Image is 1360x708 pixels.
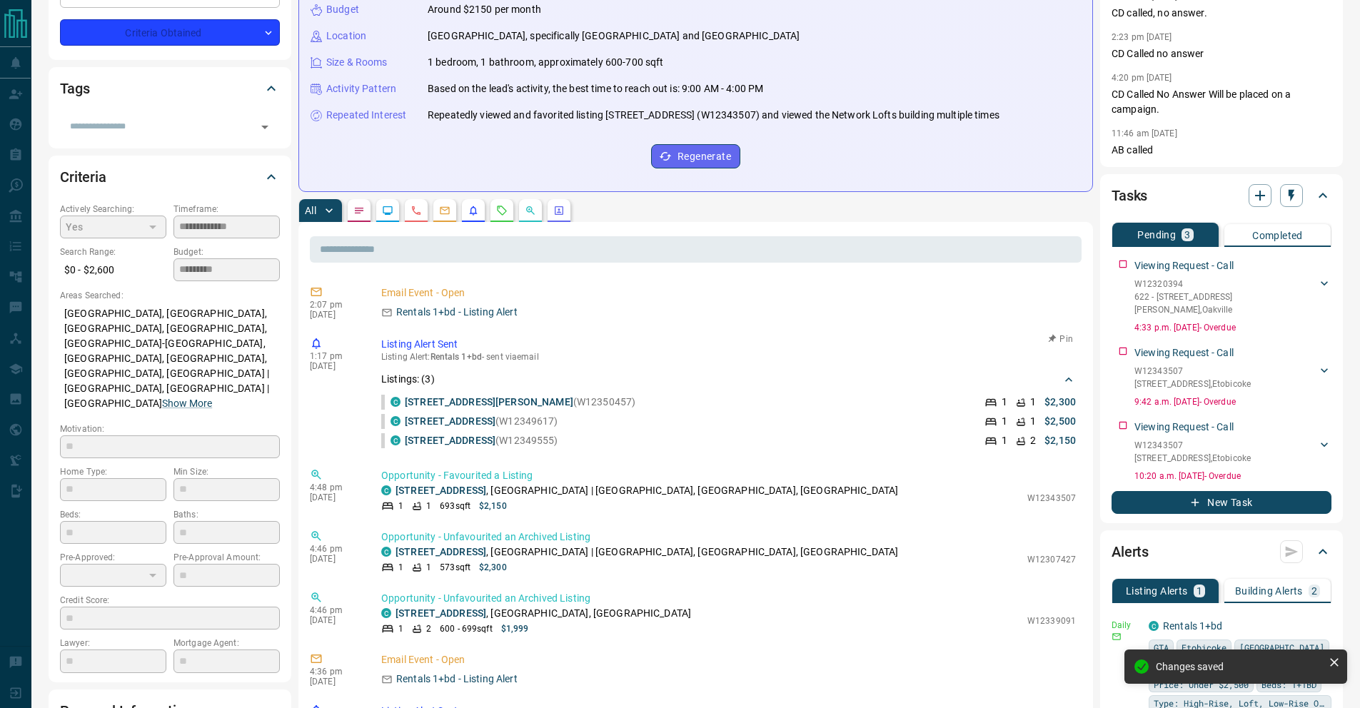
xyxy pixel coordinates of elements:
p: Areas Searched: [60,289,280,302]
p: Pending [1137,230,1176,240]
p: 2 [1030,433,1036,448]
p: 573 sqft [440,561,470,574]
div: condos.ca [391,435,401,445]
p: Mortgage Agent: [173,637,280,649]
p: [DATE] [310,492,360,502]
p: Motivation: [60,423,280,435]
p: [STREET_ADDRESS] , Etobicoke [1134,378,1251,390]
p: Repeated Interest [326,108,406,123]
p: Opportunity - Unfavourited an Archived Listing [381,530,1076,545]
div: condos.ca [381,485,391,495]
a: [STREET_ADDRESS] [405,415,495,427]
p: [DATE] [310,310,360,320]
p: Activity Pattern [326,81,396,96]
div: Tasks [1112,178,1331,213]
div: Tags [60,71,280,106]
p: 1 [398,500,403,512]
p: 622 - [STREET_ADDRESS][PERSON_NAME] , Oakville [1134,290,1317,316]
p: [DATE] [310,361,360,371]
p: Listing Alert : - sent via email [381,352,1076,362]
p: Opportunity - Unfavourited an Archived Listing [381,591,1076,606]
p: Listing Alerts [1126,586,1188,596]
p: , [GEOGRAPHIC_DATA] | [GEOGRAPHIC_DATA], [GEOGRAPHIC_DATA], [GEOGRAPHIC_DATA] [396,483,898,498]
svg: Lead Browsing Activity [382,205,393,216]
p: 1 [1002,395,1007,410]
p: 1 [1002,433,1007,448]
p: Budget: [173,246,280,258]
p: 2 [426,622,431,635]
p: 4:48 pm [310,482,360,492]
svg: Agent Actions [553,205,565,216]
svg: Calls [410,205,422,216]
p: 693 sqft [440,500,470,512]
p: 1 [1030,395,1036,410]
p: CD Called No Answer Will be placed on a campaign. [1112,87,1331,117]
p: Budget [326,2,359,17]
div: Listings: (3) [381,366,1076,393]
svg: Notes [353,205,365,216]
p: Home Type: [60,465,166,478]
p: [GEOGRAPHIC_DATA], specifically [GEOGRAPHIC_DATA] and [GEOGRAPHIC_DATA] [428,29,800,44]
p: Viewing Request - Call [1134,345,1234,360]
p: [DATE] [310,677,360,687]
button: New Task [1112,491,1331,514]
p: $2,500 [1044,414,1076,429]
p: 9:42 a.m. [DATE] - Overdue [1134,395,1331,408]
button: Open [255,117,275,137]
button: Regenerate [651,144,740,168]
div: W12320394622 - [STREET_ADDRESS][PERSON_NAME],Oakville [1134,275,1331,319]
p: , [GEOGRAPHIC_DATA], [GEOGRAPHIC_DATA] [396,606,691,621]
p: Search Range: [60,246,166,258]
p: [STREET_ADDRESS] , Etobicoke [1134,452,1251,465]
div: Criteria [60,160,280,194]
p: 1 [426,561,431,574]
p: Around $2150 per month [428,2,541,17]
a: [STREET_ADDRESS] [405,435,495,446]
div: condos.ca [381,608,391,618]
p: Baths: [173,508,280,521]
div: condos.ca [391,416,401,426]
p: Pre-Approval Amount: [173,551,280,564]
p: W12343507 [1134,439,1251,452]
p: Repeatedly viewed and favorited listing [STREET_ADDRESS] (W12343507) and viewed the Network Lofts... [428,108,999,123]
p: $2,150 [1044,433,1076,448]
p: Beds: [60,508,166,521]
p: 2 [1311,586,1317,596]
p: All [305,206,316,216]
span: GTA [1154,640,1169,654]
p: AB called [1112,143,1331,158]
p: 4:33 p.m. [DATE] - Overdue [1134,321,1331,334]
p: Listings: ( 3 ) [381,372,435,387]
p: 10:20 a.m. [DATE] - Overdue [1134,470,1331,482]
p: (W12350457) [405,395,635,410]
div: condos.ca [391,397,401,407]
p: (W12349555) [405,433,558,448]
p: 4:36 pm [310,667,360,677]
p: Lawyer: [60,637,166,649]
p: Viewing Request - Call [1134,258,1234,273]
p: Timeframe: [173,203,280,216]
p: Email Event - Open [381,652,1076,667]
a: [STREET_ADDRESS] [396,607,486,619]
p: W12307427 [1027,553,1076,566]
p: Email Event - Open [381,285,1076,300]
p: 2:07 pm [310,300,360,310]
a: [STREET_ADDRESS] [396,546,486,557]
p: $1,999 [501,622,529,635]
p: Daily [1112,619,1140,632]
p: Completed [1252,231,1303,241]
p: W12339091 [1027,615,1076,627]
svg: Opportunities [525,205,536,216]
button: Show More [162,396,212,411]
h2: Tags [60,77,89,100]
p: Size & Rooms [326,55,388,70]
div: condos.ca [1149,621,1159,631]
div: Yes [60,216,166,238]
p: 600 - 699 sqft [440,622,492,635]
p: $0 - $2,600 [60,258,166,282]
p: Opportunity - Favourited a Listing [381,468,1076,483]
p: Credit Score: [60,594,280,607]
p: 11:46 am [DATE] [1112,128,1177,138]
p: 1 bedroom, 1 bathroom, approximately 600-700 sqft [428,55,663,70]
p: 1 [398,561,403,574]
